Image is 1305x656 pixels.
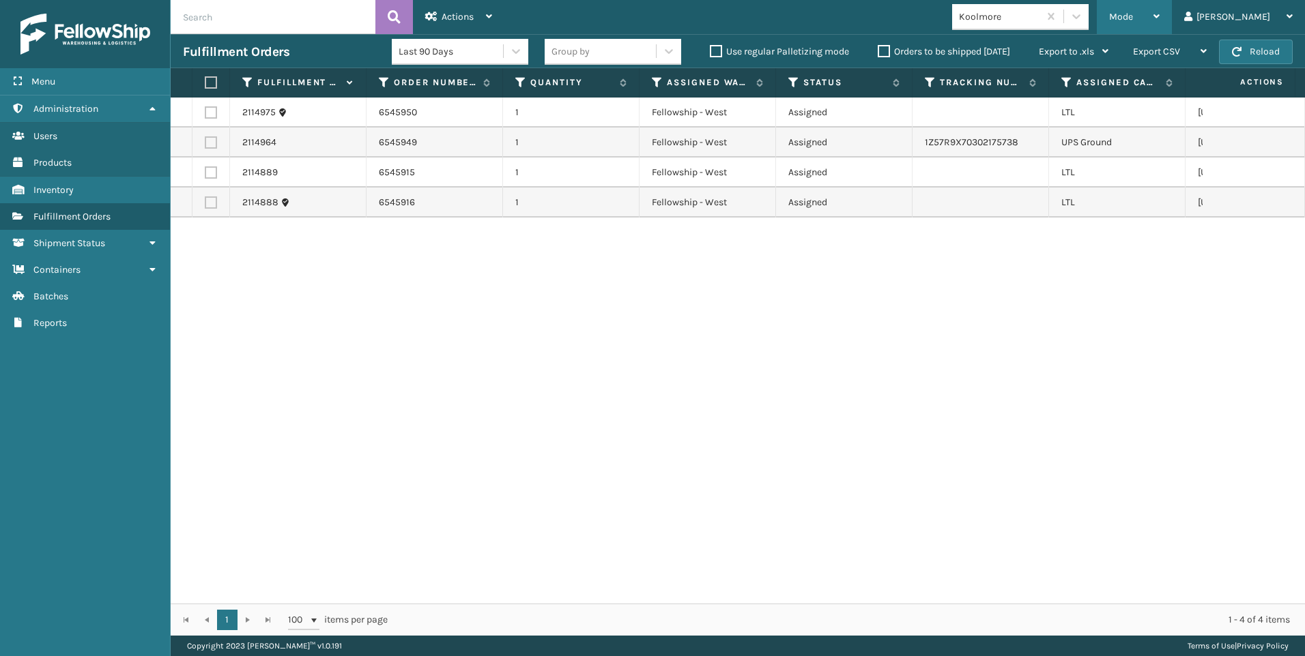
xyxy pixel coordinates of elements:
td: Fellowship - West [640,158,776,188]
span: Export to .xls [1039,46,1094,57]
td: LTL [1049,98,1186,128]
td: 1 [503,128,640,158]
label: Quantity [530,76,613,89]
span: Actions [442,11,474,23]
h3: Fulfillment Orders [183,44,289,60]
td: 6545916 [367,188,503,218]
td: 6545915 [367,158,503,188]
td: 1 [503,98,640,128]
td: Fellowship - West [640,98,776,128]
span: Batches [33,290,68,302]
td: Assigned [776,158,913,188]
a: 1Z57R9X70302175738 [925,136,1018,148]
span: Reports [33,317,67,329]
span: Mode [1109,11,1133,23]
td: Fellowship - West [640,128,776,158]
label: Status [803,76,886,89]
div: 1 - 4 of 4 items [407,613,1290,627]
a: 2114889 [242,166,278,179]
label: Orders to be shipped [DATE] [878,46,1010,57]
span: Fulfillment Orders [33,211,111,222]
a: 1 [217,610,238,630]
img: logo [20,14,150,55]
div: Koolmore [959,10,1040,24]
td: LTL [1049,188,1186,218]
td: Assigned [776,188,913,218]
span: Administration [33,103,98,115]
div: | [1188,636,1289,656]
td: 1 [503,158,640,188]
a: 2114888 [242,196,278,209]
span: Containers [33,264,81,275]
td: 1 [503,188,640,218]
label: Assigned Carrier Service [1076,76,1159,89]
label: Order Number [394,76,476,89]
td: Assigned [776,98,913,128]
div: Last 90 Days [399,44,504,59]
a: 2114975 [242,106,276,119]
td: UPS Ground [1049,128,1186,158]
button: Reload [1219,40,1293,64]
span: Menu [31,76,55,87]
span: items per page [288,610,388,630]
span: Inventory [33,184,74,196]
span: Shipment Status [33,237,105,249]
label: Fulfillment Order Id [257,76,340,89]
td: 6545950 [367,98,503,128]
label: Use regular Palletizing mode [710,46,849,57]
span: Actions [1197,71,1292,93]
a: Privacy Policy [1237,641,1289,651]
span: Export CSV [1133,46,1180,57]
td: Assigned [776,128,913,158]
a: Terms of Use [1188,641,1235,651]
label: Assigned Warehouse [667,76,749,89]
div: Group by [551,44,590,59]
td: 6545949 [367,128,503,158]
td: LTL [1049,158,1186,188]
td: Fellowship - West [640,188,776,218]
span: Products [33,157,72,168]
span: Users [33,130,57,142]
p: Copyright 2023 [PERSON_NAME]™ v 1.0.191 [187,636,342,656]
span: 100 [288,613,309,627]
a: 2114964 [242,136,276,149]
label: Tracking Number [940,76,1022,89]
